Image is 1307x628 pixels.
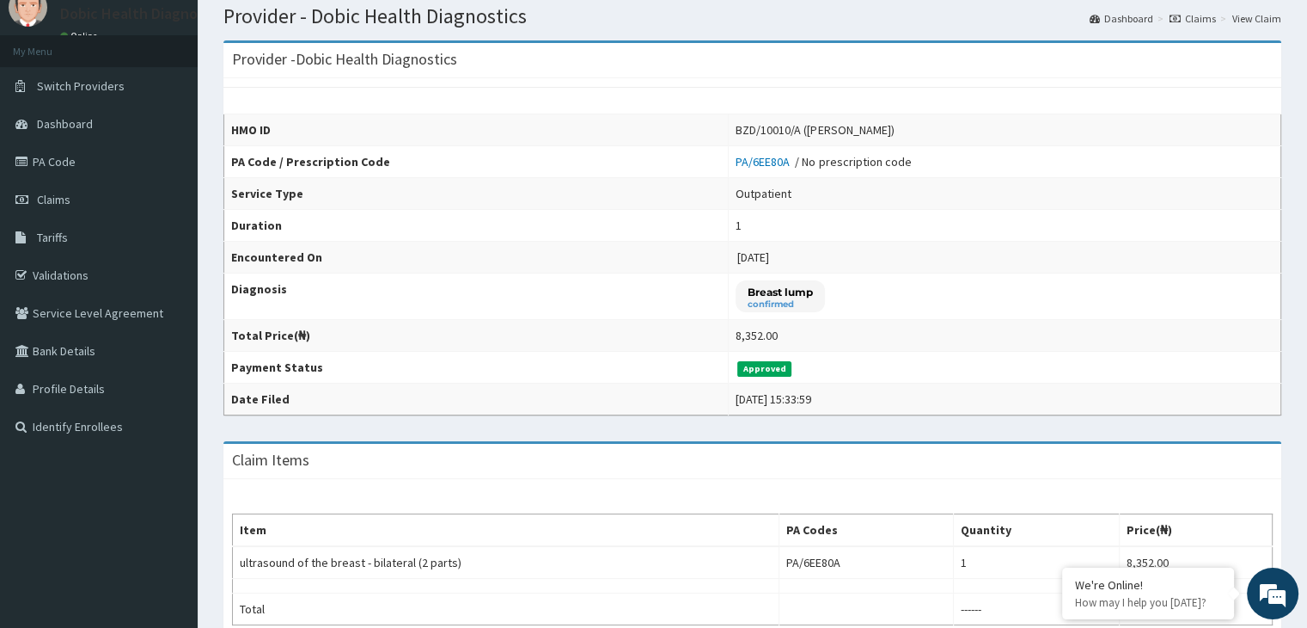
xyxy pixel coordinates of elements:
div: 8,352.00 [736,327,778,344]
td: ultrasound of the breast - bilateral (2 parts) [233,546,779,579]
h3: Claim Items [232,453,309,468]
span: Tariffs [37,230,68,245]
th: Date Filed [224,384,729,416]
a: PA/6EE80A [736,154,795,169]
th: Service Type [224,178,729,210]
p: Breast lump [748,285,813,299]
th: HMO ID [224,114,729,146]
a: Claims [1170,11,1216,26]
th: Diagnosis [224,274,729,320]
th: Quantity [953,514,1119,547]
th: PA Code / Prescription Code [224,146,729,178]
td: PA/6EE80A [779,546,953,579]
th: Item [233,514,779,547]
th: PA Codes [779,514,953,547]
th: Price(₦) [1120,514,1273,547]
span: Switch Providers [37,78,125,94]
a: Online [60,30,101,42]
div: We're Online! [1075,577,1221,593]
div: [DATE] 15:33:59 [736,391,811,408]
td: 1 [953,546,1119,579]
span: [DATE] [737,249,769,265]
td: ------ [953,594,1119,625]
th: Total Price(₦) [224,320,729,352]
a: Dashboard [1090,11,1153,26]
span: Approved [737,361,791,377]
div: / No prescription code [736,153,911,170]
p: How may I help you today? [1075,595,1221,610]
th: Payment Status [224,352,729,384]
h1: Provider - Dobic Health Diagnostics [223,5,1281,28]
h3: Provider - Dobic Health Diagnostics [232,52,457,67]
p: Dobic Health Diagnostics [60,6,229,22]
th: Encountered On [224,242,729,274]
span: Claims [37,192,70,207]
span: Dashboard [37,116,93,132]
td: 8,352.00 [1120,546,1273,579]
a: View Claim [1232,11,1281,26]
th: Duration [224,210,729,242]
td: Total [233,594,779,625]
div: 1 [736,217,742,234]
div: BZD/10010/A ([PERSON_NAME]) [736,121,894,139]
small: confirmed [748,300,813,309]
div: Outpatient [736,185,791,202]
